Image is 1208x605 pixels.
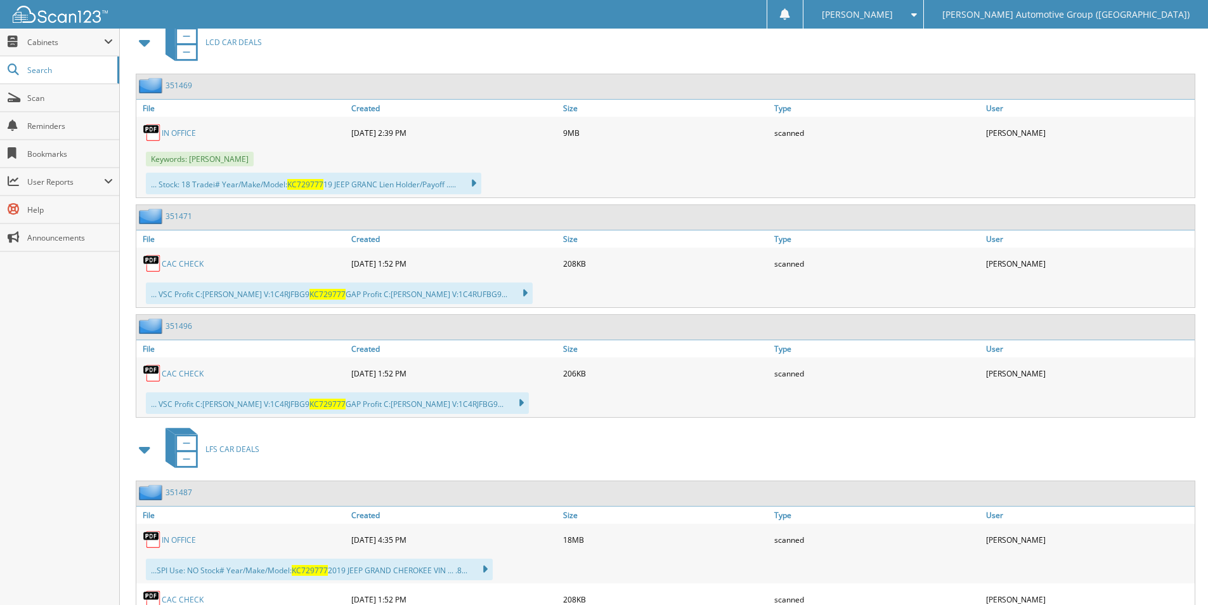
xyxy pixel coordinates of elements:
span: KC729777 [309,399,346,409]
img: folder2.png [139,484,166,500]
a: CAC CHECK [162,594,204,605]
a: User [983,100,1195,117]
a: Created [348,340,560,357]
span: LFS CAR DEALS [205,444,259,455]
a: Type [771,100,983,117]
img: PDF.png [143,123,162,142]
div: ... VSC Profit C:[PERSON_NAME] V:1C4RJFBG9 GAP Profit C:[PERSON_NAME] V:1C4RUFBG9... [146,283,533,304]
div: 208KB [560,251,772,276]
div: 206KB [560,361,772,386]
a: Size [560,100,772,117]
span: LCD CAR DEALS [205,37,262,48]
a: IN OFFICE [162,128,196,138]
a: Size [560,340,772,357]
div: [DATE] 1:52 PM [348,361,560,386]
div: [DATE] 1:52 PM [348,251,560,276]
div: [PERSON_NAME] [983,361,1195,386]
a: File [136,507,348,524]
a: CAC CHECK [162,368,204,379]
a: User [983,340,1195,357]
a: LFS CAR DEALS [158,424,259,474]
div: 9MB [560,120,772,145]
div: [DATE] 2:39 PM [348,120,560,145]
a: Created [348,507,560,524]
a: 351469 [166,80,192,91]
div: 18MB [560,527,772,552]
div: scanned [771,527,983,552]
a: Size [560,507,772,524]
span: Announcements [27,232,113,243]
div: [DATE] 4:35 PM [348,527,560,552]
a: File [136,230,348,248]
span: Scan [27,93,113,103]
div: ...SPI Use: NO Stock# Year/Make/Model: 2019 JEEP GRAND CHEROKEE VIN ... .8... [146,559,493,580]
a: Created [348,230,560,248]
div: ... VSC Profit C:[PERSON_NAME] V:1C4RJFBG9 GAP Profit C:[PERSON_NAME] V:1C4RJFBG9... [146,392,529,414]
div: [PERSON_NAME] [983,120,1195,145]
span: Bookmarks [27,149,113,159]
img: PDF.png [143,530,162,549]
div: ... Stock: 18 Tradei# Year/Make/Model: 19 JEEP GRANC Lien Holder/Payoff ..... [146,173,481,194]
div: scanned [771,251,983,276]
a: Type [771,230,983,248]
a: 351496 [166,321,192,331]
a: File [136,100,348,117]
span: KC729777 [287,179,323,190]
a: Type [771,507,983,524]
a: Size [560,230,772,248]
a: LCD CAR DEALS [158,17,262,67]
div: [PERSON_NAME] [983,251,1195,276]
img: PDF.png [143,364,162,383]
span: KC729777 [309,289,346,300]
a: 351487 [166,487,192,498]
img: scan123-logo-white.svg [13,6,108,23]
div: [PERSON_NAME] [983,527,1195,552]
span: Cabinets [27,37,104,48]
span: [PERSON_NAME] Automotive Group ([GEOGRAPHIC_DATA]) [942,11,1190,18]
span: [PERSON_NAME] [822,11,893,18]
iframe: Chat Widget [1145,544,1208,605]
span: Keywords: [PERSON_NAME] [146,152,254,166]
span: KC729777 [292,565,328,576]
span: Search [27,65,111,76]
span: Reminders [27,121,113,131]
a: Type [771,340,983,357]
img: folder2.png [139,208,166,224]
a: User [983,230,1195,248]
img: folder2.png [139,77,166,93]
div: scanned [771,120,983,145]
a: CAC CHECK [162,258,204,269]
div: scanned [771,361,983,386]
a: User [983,507,1195,524]
a: File [136,340,348,357]
a: IN OFFICE [162,535,196,545]
a: Created [348,100,560,117]
span: User Reports [27,176,104,187]
span: Help [27,204,113,215]
img: PDF.png [143,254,162,273]
a: 351471 [166,211,192,222]
img: folder2.png [139,318,166,334]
